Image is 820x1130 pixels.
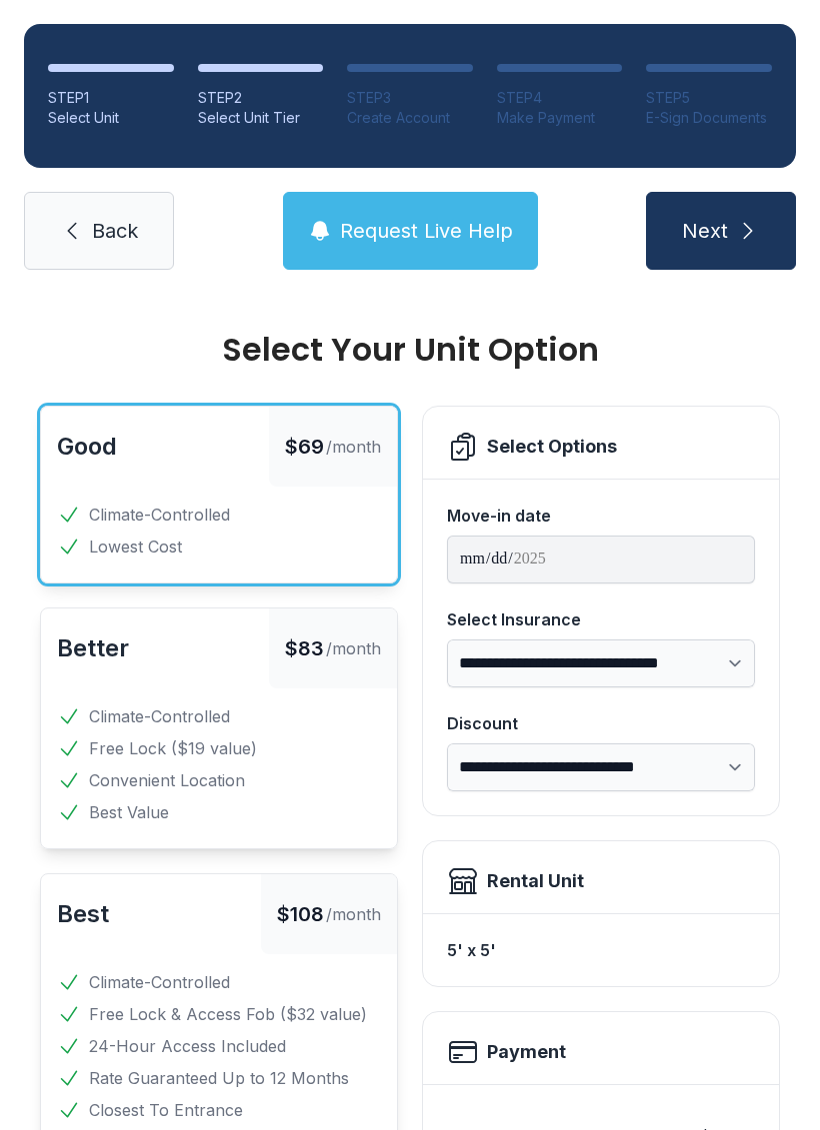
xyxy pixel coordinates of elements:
[447,639,755,687] select: Select Insurance
[89,503,230,527] span: Climate-Controlled
[89,1002,367,1026] span: Free Lock & Access Fob ($32 value)
[487,1038,566,1066] h2: Payment
[682,217,728,245] span: Next
[487,867,584,895] div: Rental Unit
[89,736,257,760] span: Free Lock ($19 value)
[89,704,230,728] span: Climate-Controlled
[198,108,324,128] div: Select Unit Tier
[487,433,617,461] div: Select Options
[326,636,381,660] span: /month
[57,898,109,930] button: Best
[447,607,755,631] div: Select Insurance
[326,435,381,459] span: /month
[277,900,324,928] span: $108
[89,1098,243,1122] span: Closest To Entrance
[89,768,245,792] span: Convenient Location
[497,108,623,128] div: Make Payment
[92,217,138,245] span: Back
[57,633,129,662] span: Better
[497,88,623,108] div: STEP 4
[447,930,755,970] div: 5' x 5'
[447,711,755,735] div: Discount
[646,88,772,108] div: STEP 5
[40,334,780,366] div: Select Your Unit Option
[646,108,772,128] div: E-Sign Documents
[57,632,129,664] button: Better
[57,899,109,928] span: Best
[285,433,324,461] span: $69
[198,88,324,108] div: STEP 2
[347,108,473,128] div: Create Account
[89,1066,349,1090] span: Rate Guaranteed Up to 12 Months
[89,970,230,994] span: Climate-Controlled
[447,536,755,583] input: Move-in date
[57,432,117,461] span: Good
[57,431,117,463] button: Good
[48,108,174,128] div: Select Unit
[340,217,513,245] span: Request Live Help
[89,800,169,824] span: Best Value
[48,88,174,108] div: STEP 1
[89,535,182,559] span: Lowest Cost
[89,1034,286,1058] span: 24-Hour Access Included
[347,88,473,108] div: STEP 3
[285,634,324,662] span: $83
[447,743,755,791] select: Discount
[326,902,381,926] span: /month
[447,504,755,528] div: Move-in date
